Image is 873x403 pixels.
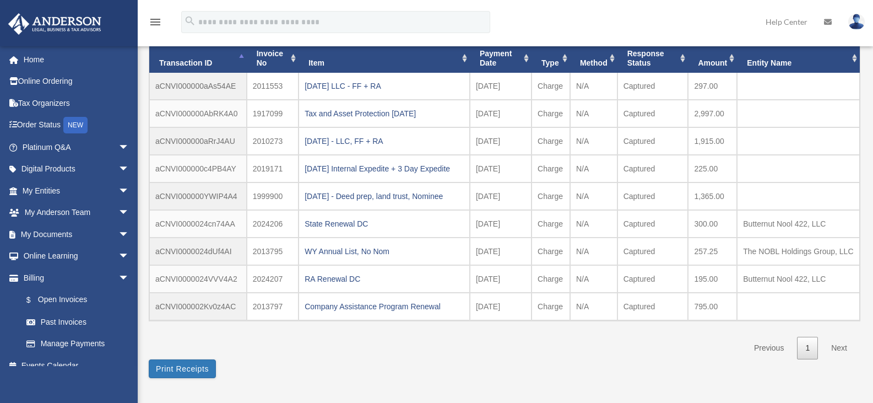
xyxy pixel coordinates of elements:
td: 2,997.00 [688,100,737,127]
img: Anderson Advisors Platinum Portal [5,13,105,35]
td: 257.25 [688,238,737,265]
td: N/A [570,127,617,155]
td: [DATE] [470,155,532,182]
div: [DATE] LLC - FF + RA [305,78,464,94]
a: Previous [746,337,792,359]
span: arrow_drop_down [118,202,140,224]
td: aCNVI000000YWIP4A4 [149,182,247,210]
td: Charge [532,182,570,210]
a: Past Invoices [15,311,140,333]
a: Billingarrow_drop_down [8,267,146,289]
span: arrow_drop_down [118,136,140,159]
td: N/A [570,182,617,210]
td: Butternut Nool 422, LLC [737,265,860,293]
td: Captured [617,265,688,293]
td: [DATE] [470,127,532,155]
div: [DATE] - LLC, FF + RA [305,133,464,149]
span: $ [32,293,38,307]
td: N/A [570,155,617,182]
a: Tax Organizers [8,92,146,114]
td: Captured [617,238,688,265]
a: Home [8,49,146,71]
i: menu [149,15,162,29]
td: Charge [532,127,570,155]
th: Method: activate to sort column ascending [570,44,617,73]
a: Order StatusNEW [8,114,146,137]
span: arrow_drop_down [118,158,140,181]
td: N/A [570,293,617,320]
td: aCNVI000000c4PB4AY [149,155,247,182]
td: 195.00 [688,265,737,293]
a: 1 [797,337,818,359]
td: Charge [532,73,570,100]
div: State Renewal DC [305,216,464,232]
a: Next [823,337,855,359]
div: Company Assistance Program Renewal [305,299,464,314]
td: 2011553 [247,73,299,100]
a: Manage Payments [15,333,146,355]
td: 2013797 [247,293,299,320]
td: The NOBL Holdings Group, LLC [737,238,860,265]
th: Response Status: activate to sort column ascending [617,44,688,73]
td: N/A [570,265,617,293]
div: RA Renewal DC [305,271,464,287]
td: aCNVI000000aRrJ4AU [149,127,247,155]
td: [DATE] [470,265,532,293]
td: 2024206 [247,210,299,238]
td: Captured [617,182,688,210]
th: Payment Date: activate to sort column ascending [470,44,532,73]
td: Charge [532,210,570,238]
span: arrow_drop_down [118,223,140,246]
td: 2024207 [247,265,299,293]
td: [DATE] [470,210,532,238]
td: Charge [532,293,570,320]
td: [DATE] [470,238,532,265]
td: Captured [617,100,688,127]
td: 300.00 [688,210,737,238]
td: 2013795 [247,238,299,265]
th: Amount: activate to sort column ascending [688,44,737,73]
td: N/A [570,73,617,100]
td: aCNVI000000AbRK4A0 [149,100,247,127]
i: search [184,15,196,27]
td: aCNVI0000024cn74AA [149,210,247,238]
a: Platinum Q&Aarrow_drop_down [8,136,146,158]
div: [DATE] - Deed prep, land trust, Nominee [305,189,464,204]
td: 297.00 [688,73,737,100]
td: 795.00 [688,293,737,320]
a: Digital Productsarrow_drop_down [8,158,146,180]
div: NEW [63,117,88,133]
td: [DATE] [470,73,532,100]
td: Captured [617,155,688,182]
td: aCNVI0000024dUf4AI [149,238,247,265]
a: Events Calendar [8,354,146,377]
th: Transaction ID: activate to sort column descending [149,44,247,73]
td: Captured [617,293,688,320]
span: arrow_drop_down [118,180,140,202]
a: $Open Invoices [15,289,146,311]
td: 225.00 [688,155,737,182]
span: arrow_drop_down [118,245,140,268]
a: My Entitiesarrow_drop_down [8,180,146,202]
td: Charge [532,238,570,265]
td: Charge [532,100,570,127]
div: [DATE] Internal Expedite + 3 Day Expedite [305,161,464,176]
th: Item: activate to sort column ascending [299,44,470,73]
td: 2019171 [247,155,299,182]
td: [DATE] [470,293,532,320]
td: aCNVI0000024VVV4A2 [149,265,247,293]
th: Entity Name: activate to sort column ascending [737,44,860,73]
td: N/A [570,238,617,265]
td: [DATE] [470,100,532,127]
td: Butternut Nool 422, LLC [737,210,860,238]
td: N/A [570,100,617,127]
button: Print Receipts [149,359,216,378]
td: Charge [532,265,570,293]
th: Invoice No: activate to sort column ascending [247,44,299,73]
td: 1917099 [247,100,299,127]
a: Online Learningarrow_drop_down [8,245,146,267]
th: Type: activate to sort column ascending [532,44,570,73]
a: My Documentsarrow_drop_down [8,223,146,245]
td: aCNVI000000aAs54AE [149,73,247,100]
td: N/A [570,210,617,238]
